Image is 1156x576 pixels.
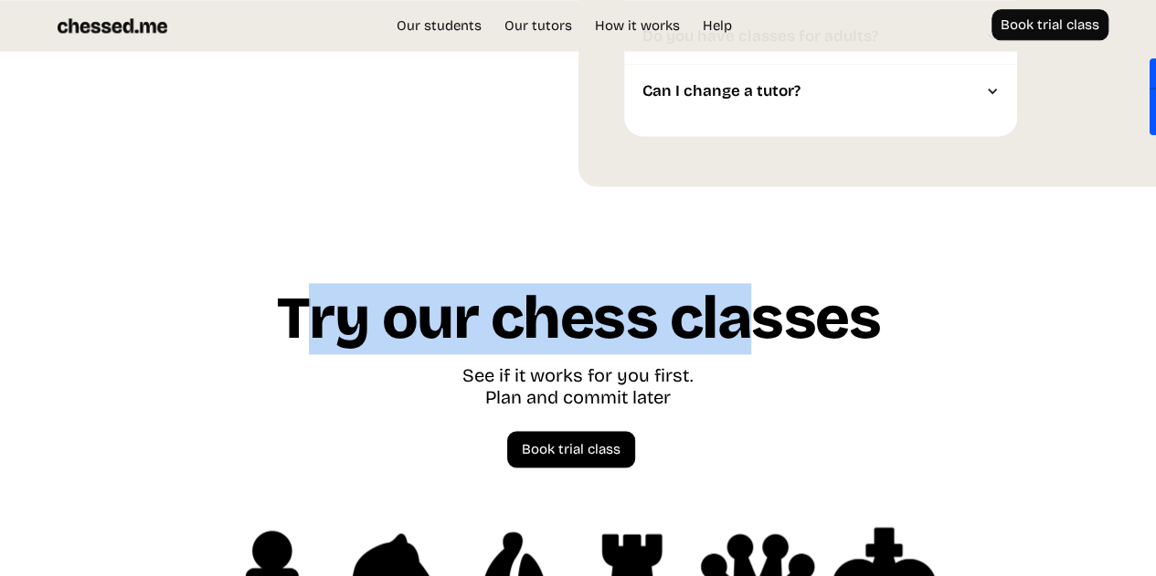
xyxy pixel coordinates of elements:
[642,82,981,100] div: Can I change a tutor?
[462,364,694,413] div: See if it works for you first. Plan and commit later
[276,287,881,364] h1: Try our chess classes
[387,16,491,35] a: Our students
[507,431,635,467] a: Book trial class
[495,16,581,35] a: Our tutors
[586,16,689,35] a: How it works
[694,16,741,35] a: Help
[624,64,1017,119] div: Can I change a tutor?
[992,9,1108,40] a: Book trial class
